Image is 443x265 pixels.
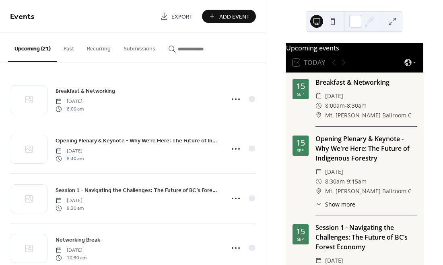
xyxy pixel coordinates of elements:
[325,91,343,101] span: [DATE]
[325,177,345,186] span: 8:30am
[325,101,345,111] span: 8:00am
[325,186,412,196] span: Mt. [PERSON_NAME] Ballroom C
[154,10,199,23] a: Export
[117,33,162,61] button: Submissions
[56,247,87,254] span: [DATE]
[315,77,417,87] div: Breakfast & Networking
[345,177,347,186] span: -
[56,105,84,113] span: 8:00 am
[325,167,343,177] span: [DATE]
[315,167,322,177] div: ​
[297,237,304,241] div: Sep
[56,137,219,145] span: Opening Plenary & Keynote - Why We're Here: The Future of Indigenous Forestry
[56,235,100,244] a: Networking Break
[56,204,84,212] span: 9:30 am
[286,43,423,53] div: Upcoming events
[219,13,250,21] span: Add Event
[315,177,322,186] div: ​
[315,223,417,252] div: Session 1 - Navigating the Challenges: The Future of BC’s Forest Economy
[315,200,355,209] button: ​Show more
[347,101,367,111] span: 8:30am
[56,186,219,195] span: Session 1 - Navigating the Challenges: The Future of BC’s Forest Economy
[315,186,322,196] div: ​
[56,86,115,96] a: Breakfast & Networking
[315,111,322,120] div: ​
[325,200,355,209] span: Show more
[315,200,322,209] div: ​
[345,101,347,111] span: -
[296,227,305,236] div: 15
[80,33,117,61] button: Recurring
[56,136,219,145] a: Opening Plenary & Keynote - Why We're Here: The Future of Indigenous Forestry
[56,236,100,244] span: Networking Break
[56,186,219,195] a: Session 1 - Navigating the Challenges: The Future of BC’s Forest Economy
[171,13,193,21] span: Export
[297,92,304,96] div: Sep
[10,9,35,25] span: Events
[315,134,417,163] div: Opening Plenary & Keynote - Why We're Here: The Future of Indigenous Forestry
[56,98,84,105] span: [DATE]
[296,82,305,90] div: 15
[297,148,304,152] div: Sep
[57,33,80,61] button: Past
[347,177,367,186] span: 9:15am
[56,197,84,204] span: [DATE]
[56,254,87,261] span: 10:30 am
[296,139,305,147] div: 15
[315,101,322,111] div: ​
[8,33,57,62] button: Upcoming (21)
[315,91,322,101] div: ​
[56,155,84,162] span: 8:30 am
[202,10,256,23] button: Add Event
[325,111,412,120] span: Mt. [PERSON_NAME] Ballroom C
[56,87,115,96] span: Breakfast & Networking
[56,148,84,155] span: [DATE]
